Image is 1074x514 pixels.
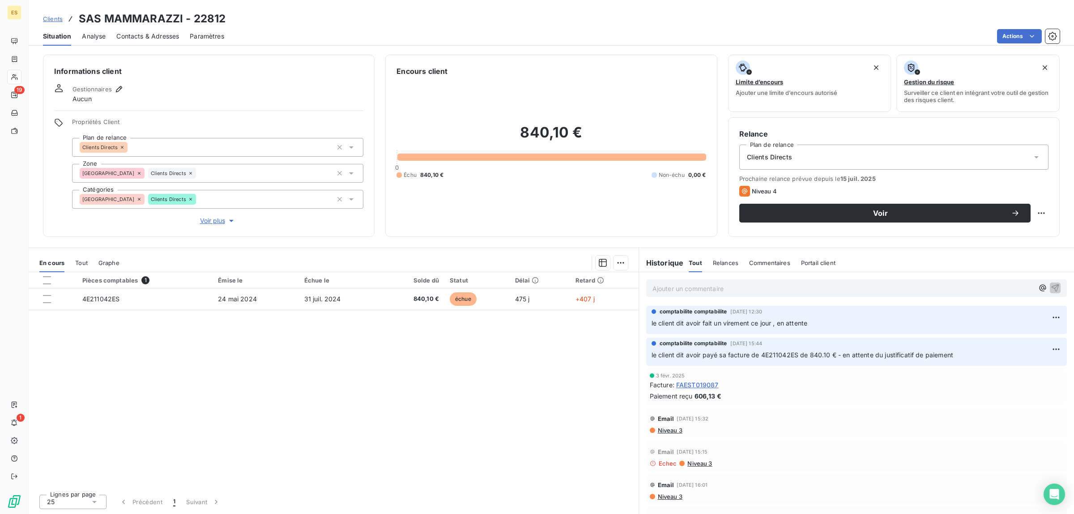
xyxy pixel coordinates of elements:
[116,32,179,41] span: Contacts & Adresses
[39,259,64,266] span: En cours
[114,493,168,511] button: Précédent
[181,493,226,511] button: Suivant
[713,259,738,266] span: Relances
[304,295,341,303] span: 31 juil. 2024
[82,145,118,150] span: Clients Directs
[43,32,71,41] span: Situation
[82,171,135,176] span: [GEOGRAPHIC_DATA]
[396,66,447,77] h6: Encours client
[749,259,790,266] span: Commentaires
[196,195,203,203] input: Ajouter une valeur
[650,391,693,401] span: Paiement reçu
[658,448,674,455] span: Email
[689,259,702,266] span: Tout
[752,188,777,195] span: Niveau 4
[14,86,25,94] span: 19
[72,94,92,103] span: Aucun
[997,29,1042,43] button: Actions
[141,276,149,284] span: 1
[420,171,443,179] span: 840,10 €
[677,416,708,421] span: [DATE] 15:32
[47,497,55,506] span: 25
[43,14,63,23] a: Clients
[82,32,106,41] span: Analyse
[896,55,1060,112] button: Gestion du risqueSurveiller ce client en intégrant votre outil de gestion des risques client.
[218,277,293,284] div: Émise le
[904,89,1052,103] span: Surveiller ce client en intégrant votre outil de gestion des risques client.
[840,175,876,182] span: 15 juil. 2025
[1044,484,1065,505] div: Open Intercom Messenger
[658,415,674,422] span: Email
[515,277,565,284] div: Délai
[659,171,685,179] span: Non-échu
[79,11,226,27] h3: SAS MAMMARAZZI - 22812
[82,276,207,284] div: Pièces comptables
[7,5,21,20] div: ES
[658,481,674,488] span: Email
[750,210,1011,217] span: Voir
[72,118,363,131] span: Propriétés Client
[652,319,808,327] span: le client dit avoir fait un virement ce jour , en attente
[739,175,1048,182] span: Prochaine relance prévue depuis le
[736,89,837,96] span: Ajouter une limite d’encours autorisé
[450,277,504,284] div: Statut
[7,494,21,509] img: Logo LeanPay
[72,216,363,226] button: Voir plus
[387,295,439,304] span: 840,10 €
[656,373,685,378] span: 3 févr. 2025
[728,55,891,112] button: Limite d’encoursAjouter une limite d’encours autorisé
[739,204,1031,223] button: Voir
[730,341,762,346] span: [DATE] 15:44
[304,277,376,284] div: Échue le
[43,15,63,22] span: Clients
[676,380,719,390] span: FAEST019087
[736,78,783,86] span: Limite d’encours
[652,351,953,359] span: le client dit avoir payé sa facture de 4E211042ES de 840.10 € - en attente du justificatif de pai...
[904,78,954,86] span: Gestion du risque
[801,259,835,266] span: Portail client
[677,482,707,488] span: [DATE] 16:01
[650,380,674,390] span: Facture :
[515,295,530,303] span: 475 j
[660,339,727,347] span: comptabilite comptabilite
[168,493,181,511] button: 1
[387,277,439,284] div: Solde dû
[190,32,224,41] span: Paramètres
[200,216,236,225] span: Voir plus
[730,309,762,314] span: [DATE] 12:30
[575,295,595,303] span: +407 j
[75,259,88,266] span: Tout
[639,257,684,268] h6: Historique
[17,414,25,422] span: 1
[98,259,119,266] span: Graphe
[686,460,712,467] span: Niveau 3
[404,171,417,179] span: Échu
[396,124,706,150] h2: 840,10 €
[173,497,175,506] span: 1
[659,460,677,467] span: Echec
[82,295,120,303] span: 4E211042ES
[575,277,633,284] div: Retard
[657,493,682,500] span: Niveau 3
[218,295,257,303] span: 24 mai 2024
[72,86,112,93] span: Gestionnaires
[151,171,186,176] span: Clients Directs
[695,391,721,401] span: 606,13 €
[677,449,707,454] span: [DATE] 15:15
[747,153,792,162] span: Clients Directs
[450,292,477,306] span: échue
[54,66,363,77] h6: Informations client
[82,197,135,202] span: [GEOGRAPHIC_DATA]
[657,427,682,434] span: Niveau 3
[196,169,203,177] input: Ajouter une valeur
[688,171,706,179] span: 0,00 €
[660,308,727,316] span: comptabilite comptabilite
[151,197,186,202] span: Clients Directs
[395,164,399,171] span: 0
[128,143,135,151] input: Ajouter une valeur
[739,128,1048,139] h6: Relance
